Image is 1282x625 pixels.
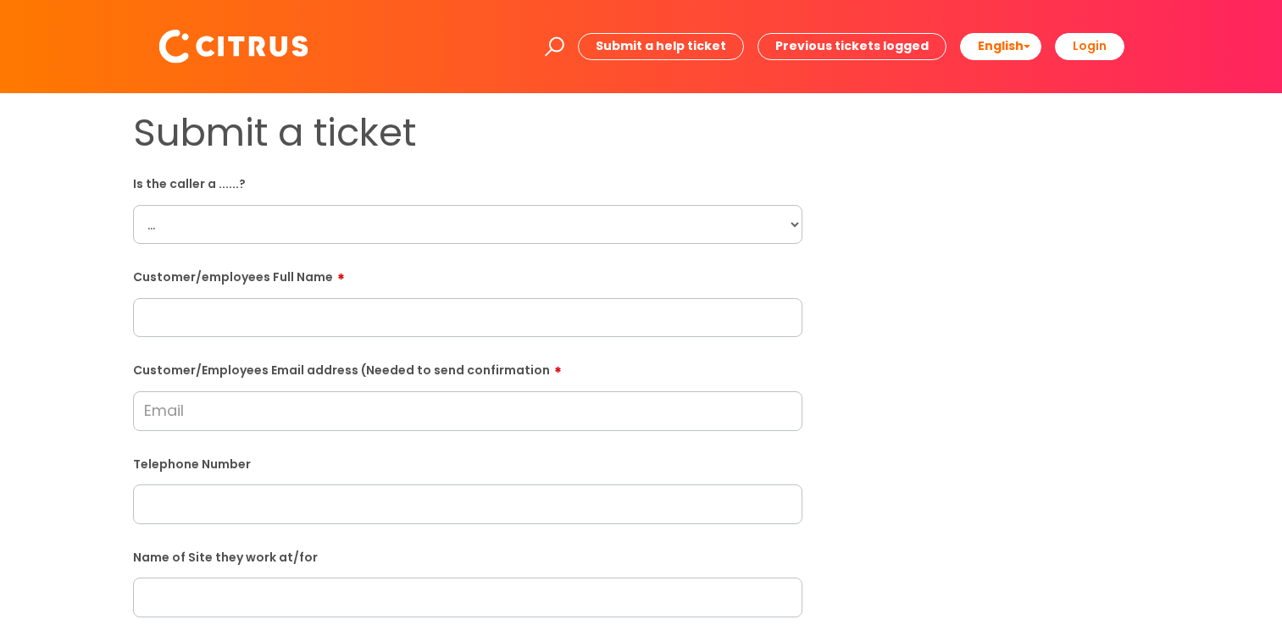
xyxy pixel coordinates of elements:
[133,110,802,156] h1: Submit a ticket
[1055,33,1124,59] a: Login
[578,33,744,59] a: Submit a help ticket
[133,174,802,191] label: Is the caller a ......?
[133,264,802,285] label: Customer/employees Full Name
[133,547,802,565] label: Name of Site they work at/for
[978,37,1024,54] span: English
[133,454,802,472] label: Telephone Number
[1073,37,1107,54] b: Login
[133,391,802,430] input: Email
[758,33,946,59] a: Previous tickets logged
[133,357,802,378] label: Customer/Employees Email address (Needed to send confirmation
